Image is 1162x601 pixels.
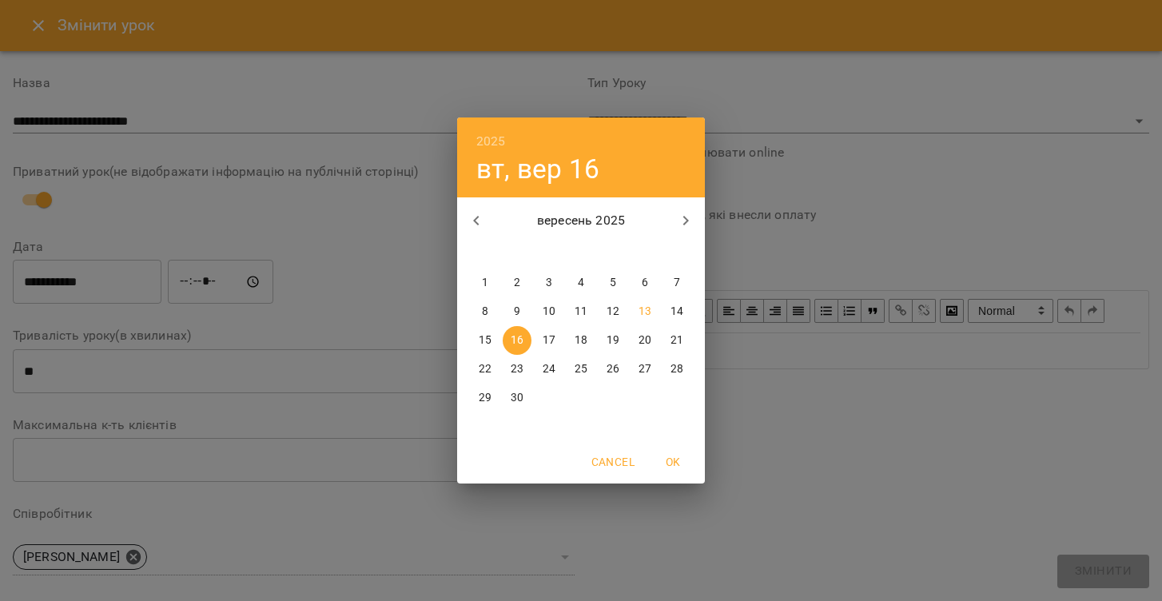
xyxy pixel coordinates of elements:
[511,361,523,377] p: 23
[578,275,584,291] p: 4
[543,361,555,377] p: 24
[607,361,619,377] p: 26
[639,332,651,348] p: 20
[535,245,563,261] span: ср
[495,211,667,230] p: вересень 2025
[599,326,627,355] button: 19
[471,269,499,297] button: 1
[607,304,619,320] p: 12
[479,361,491,377] p: 22
[631,269,659,297] button: 6
[567,245,595,261] span: чт
[671,361,683,377] p: 28
[535,355,563,384] button: 24
[585,448,641,476] button: Cancel
[567,326,595,355] button: 18
[543,332,555,348] p: 17
[503,245,531,261] span: вт
[503,355,531,384] button: 23
[607,332,619,348] p: 19
[476,153,599,185] button: вт, вер 16
[503,384,531,412] button: 30
[663,355,691,384] button: 28
[631,355,659,384] button: 27
[639,304,651,320] p: 13
[482,304,488,320] p: 8
[546,275,552,291] p: 3
[535,297,563,326] button: 10
[535,326,563,355] button: 17
[471,384,499,412] button: 29
[671,332,683,348] p: 21
[471,297,499,326] button: 8
[647,448,698,476] button: OK
[482,275,488,291] p: 1
[471,355,499,384] button: 22
[642,275,648,291] p: 6
[663,245,691,261] span: нд
[599,355,627,384] button: 26
[479,390,491,406] p: 29
[567,269,595,297] button: 4
[663,269,691,297] button: 7
[511,390,523,406] p: 30
[535,269,563,297] button: 3
[471,245,499,261] span: пн
[631,326,659,355] button: 20
[674,275,680,291] p: 7
[514,304,520,320] p: 9
[503,269,531,297] button: 2
[599,269,627,297] button: 5
[591,452,635,472] span: Cancel
[599,297,627,326] button: 12
[663,326,691,355] button: 21
[511,332,523,348] p: 16
[599,245,627,261] span: пт
[503,297,531,326] button: 9
[671,304,683,320] p: 14
[639,361,651,377] p: 27
[575,361,587,377] p: 25
[610,275,616,291] p: 5
[543,304,555,320] p: 10
[575,304,587,320] p: 11
[514,275,520,291] p: 2
[663,297,691,326] button: 14
[476,130,506,153] button: 2025
[631,245,659,261] span: сб
[631,297,659,326] button: 13
[503,326,531,355] button: 16
[567,297,595,326] button: 11
[471,326,499,355] button: 15
[654,452,692,472] span: OK
[575,332,587,348] p: 18
[567,355,595,384] button: 25
[479,332,491,348] p: 15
